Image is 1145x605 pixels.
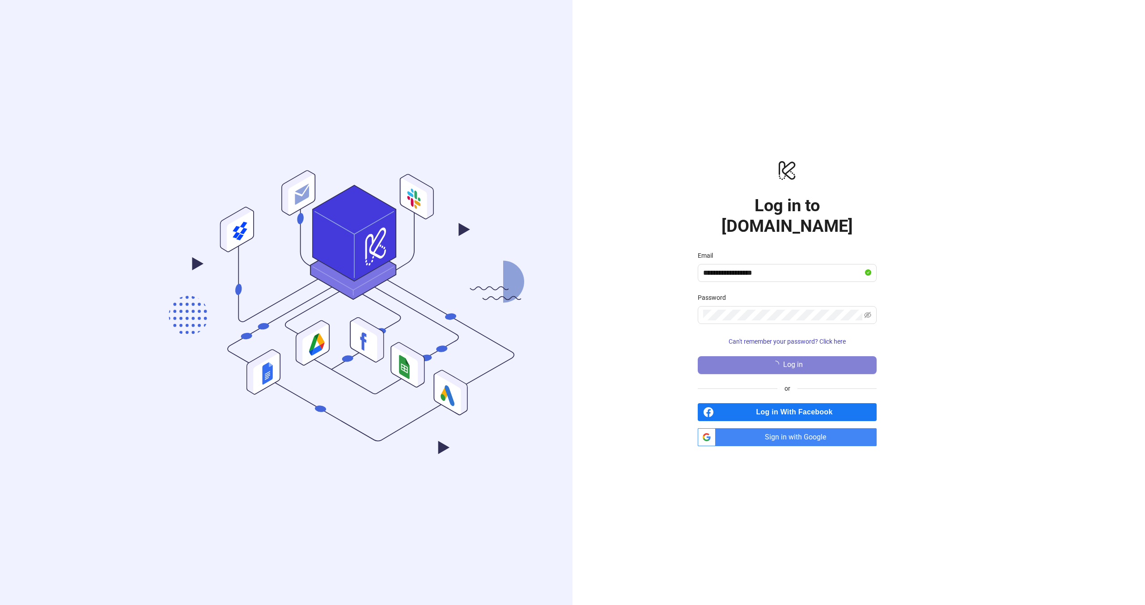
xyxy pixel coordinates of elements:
span: Log in [783,361,803,369]
input: Email [703,268,863,278]
span: loading [772,360,780,369]
a: Can't remember your password? Click here [698,338,877,345]
label: Email [698,251,719,260]
label: Password [698,293,732,302]
h1: Log in to [DOMAIN_NAME] [698,195,877,236]
button: Log in [698,356,877,374]
span: eye-invisible [864,311,871,319]
button: Can't remember your password? Click here [698,335,877,349]
span: Log in With Facebook [717,403,877,421]
a: Log in With Facebook [698,403,877,421]
input: Password [703,310,862,320]
span: Can't remember your password? Click here [729,338,846,345]
a: Sign in with Google [698,428,877,446]
span: or [777,383,797,393]
span: Sign in with Google [719,428,877,446]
